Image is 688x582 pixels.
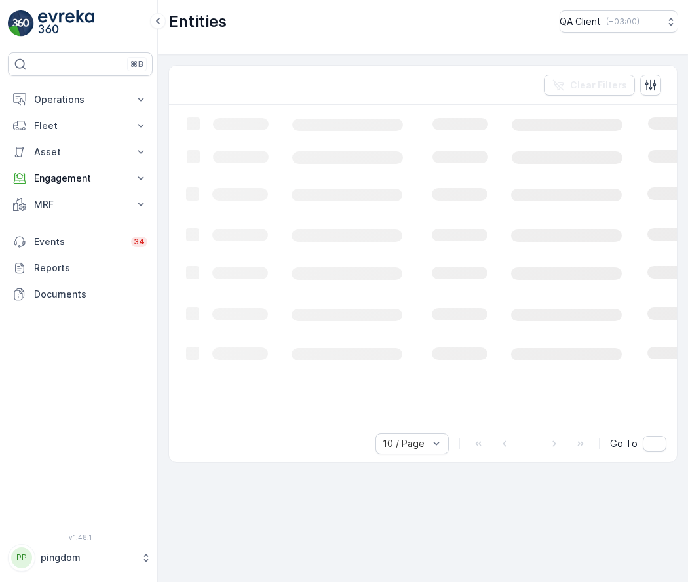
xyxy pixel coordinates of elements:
img: logo [8,10,34,37]
a: Events34 [8,229,153,255]
span: v 1.48.1 [8,533,153,541]
p: Fleet [34,119,126,132]
p: Operations [34,93,126,106]
a: Reports [8,255,153,281]
button: Fleet [8,113,153,139]
p: Reports [34,262,147,275]
button: QA Client(+03:00) [560,10,678,33]
p: Events [34,235,123,248]
p: ⌘B [130,59,143,69]
button: Operations [8,87,153,113]
button: MRF [8,191,153,218]
button: Engagement [8,165,153,191]
p: Asset [34,145,126,159]
span: Go To [610,437,638,450]
p: ( +03:00 ) [606,16,640,27]
button: PPpingdom [8,544,153,572]
button: Clear Filters [544,75,635,96]
div: PP [11,547,32,568]
p: Entities [168,11,227,32]
p: 34 [134,237,145,247]
p: Clear Filters [570,79,627,92]
p: QA Client [560,15,601,28]
p: MRF [34,198,126,211]
p: pingdom [41,551,134,564]
p: Engagement [34,172,126,185]
a: Documents [8,281,153,307]
p: Documents [34,288,147,301]
img: logo_light-DOdMpM7g.png [38,10,94,37]
button: Asset [8,139,153,165]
